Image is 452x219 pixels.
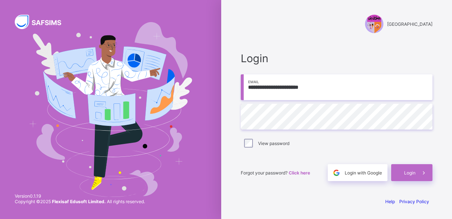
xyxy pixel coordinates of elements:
span: Login [404,170,416,176]
strong: Flexisaf Edusoft Limited. [52,199,106,204]
a: Privacy Policy [399,199,429,204]
span: Login [241,52,432,65]
span: Copyright © 2025 All rights reserved. [15,199,145,204]
a: Click here [289,170,310,176]
img: Hero Image [29,22,192,197]
span: [GEOGRAPHIC_DATA] [387,21,432,27]
span: Login with Google [345,170,382,176]
span: Forgot your password? [241,170,310,176]
img: google.396cfc9801f0270233282035f929180a.svg [332,169,341,177]
label: View password [258,141,289,146]
a: Help [385,199,395,204]
span: Version 0.1.19 [15,193,145,199]
img: SAFSIMS Logo [15,15,70,29]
